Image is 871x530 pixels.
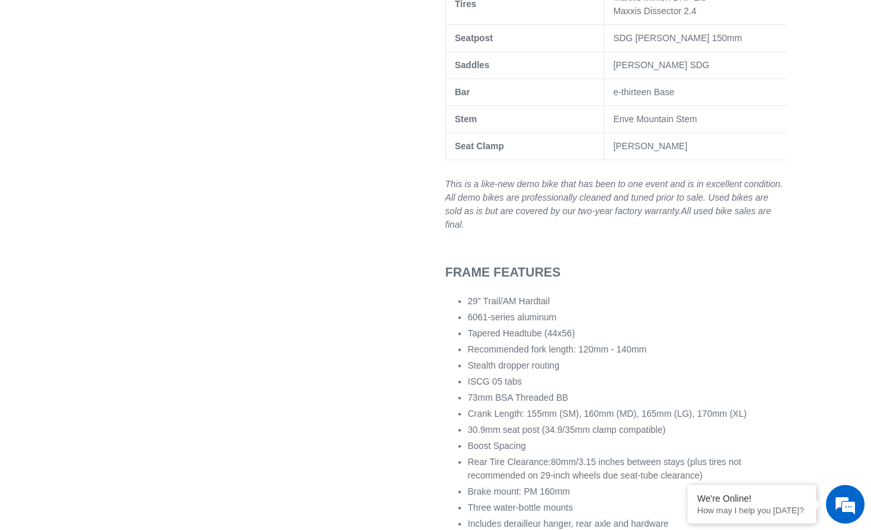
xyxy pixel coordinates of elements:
[468,376,522,387] span: ISCG 05 tabs
[468,457,742,480] span: 80mm/3.15 inches between stays (plus tires not recommended on 29-inch wheels due seat-tube cleara...
[14,71,33,90] div: Navigation go back
[604,132,798,160] td: [PERSON_NAME]
[468,455,787,482] li: Rear Tire Clearance:
[468,344,647,354] span: Recommended fork length: 120mm - 140mm
[468,408,747,419] span: Crank Length: 155mm (SM), 160mm (MD), 165mm (LG), 170mm (XL)
[613,87,675,97] span: e-thirteen Base
[468,502,573,513] span: Three water-bottle mounts
[468,296,550,306] span: 29” Trail/AM Hardtail
[455,114,477,124] b: Stem
[211,6,242,37] div: Minimize live chat window
[468,360,559,370] span: Stealth dropper routing
[75,162,178,292] span: We're online!
[445,265,561,279] b: FRAME FEATURES
[86,72,236,89] div: Chat with us now
[455,60,490,70] b: Saddles
[468,328,576,338] span: Tapered Headtube (44x56)
[468,425,666,435] span: 30.9mm seat post (34.9/35mm clamp compatible)
[468,312,557,322] span: 6061-series aluminum
[697,493,807,504] div: We're Online!
[613,114,697,124] span: Enve Mountain Stem
[468,441,526,451] span: Boost Spacing
[445,179,783,230] em: This is a like-new demo bike that has been to one event and is in excellent condition. All demo b...
[455,87,470,97] b: Bar
[604,24,798,51] td: SDG [PERSON_NAME] 150mm
[604,51,798,78] td: [PERSON_NAME] SDG
[468,392,568,403] span: 73mm BSA Threaded BB
[455,141,504,151] b: Seat Clamp
[455,33,493,43] b: Seatpost
[41,64,73,96] img: d_696896380_company_1647369064580_696896380
[6,351,245,396] textarea: Type your message and hit 'Enter'
[697,506,807,515] p: How may I help you today?
[468,486,570,497] span: Brake mount: PM 160mm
